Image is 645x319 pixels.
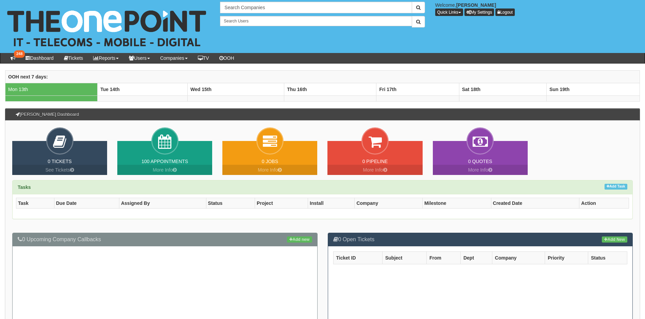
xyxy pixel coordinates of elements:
[491,198,579,209] th: Created Date
[59,53,88,63] a: Tickets
[117,165,212,175] a: More Info
[214,53,239,63] a: OOH
[492,251,545,264] th: Company
[206,198,255,209] th: Status
[430,2,645,16] div: Welcome,
[14,50,25,58] span: 248
[5,70,640,83] th: OOH next 7 days:
[18,184,31,190] strong: Tasks
[333,251,382,264] th: Ticket ID
[12,165,107,175] a: See Tickets
[333,236,628,243] h3: 0 Open Tickets
[222,165,317,175] a: More Info
[5,83,98,95] td: Mon 13th
[545,251,588,264] th: Priority
[187,83,284,95] th: Wed 15th
[382,251,426,264] th: Subject
[48,159,72,164] a: 0 Tickets
[422,198,491,209] th: Milestone
[327,165,422,175] a: More Info
[588,251,627,264] th: Status
[579,198,629,209] th: Action
[308,198,355,209] th: Install
[16,198,54,209] th: Task
[362,159,388,164] a: 0 Pipeline
[284,83,376,95] th: Thu 16th
[435,8,463,16] button: Quick Links
[119,198,206,209] th: Assigned By
[255,198,308,209] th: Project
[141,159,188,164] a: 100 Appointments
[88,53,124,63] a: Reports
[464,8,494,16] a: My Settings
[98,83,188,95] th: Tue 14th
[546,83,640,95] th: Sun 19th
[433,165,528,175] a: More Info
[220,16,412,26] input: Search Users
[54,198,119,209] th: Due Date
[12,109,82,120] h3: [PERSON_NAME] Dashboard
[456,2,496,8] b: [PERSON_NAME]
[468,159,492,164] a: 0 Quotes
[18,236,312,243] h3: 0 Upcoming Company Callbacks
[287,236,312,243] a: Add new
[262,159,278,164] a: 0 Jobs
[495,8,515,16] a: Logout
[376,83,459,95] th: Fri 17th
[605,184,627,190] a: Add Task
[459,83,546,95] th: Sat 18th
[193,53,214,63] a: TV
[355,198,423,209] th: Company
[124,53,155,63] a: Users
[20,53,59,63] a: Dashboard
[155,53,193,63] a: Companies
[602,236,627,243] a: Add New
[426,251,460,264] th: From
[220,2,412,13] input: Search Companies
[460,251,492,264] th: Dept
